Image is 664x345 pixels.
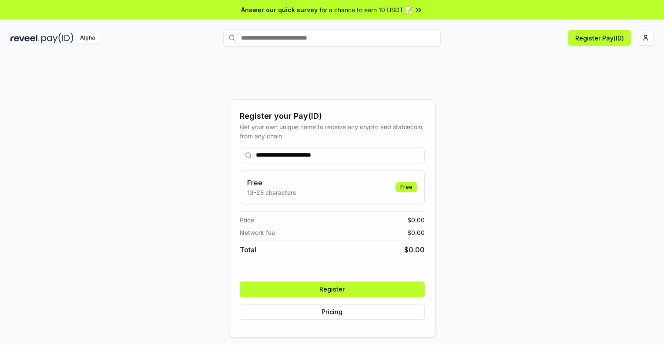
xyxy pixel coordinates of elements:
[240,228,275,237] span: Network fee
[407,228,425,237] span: $ 0.00
[241,5,318,14] span: Answer our quick survey
[240,122,425,141] div: Get your own unique name to receive any crypto and stablecoin, from any chain
[240,304,425,320] button: Pricing
[240,110,425,122] div: Register your Pay(ID)
[396,182,417,192] div: Free
[568,30,631,46] button: Register Pay(ID)
[240,281,425,297] button: Register
[75,33,100,44] div: Alpha
[404,245,425,255] span: $ 0.00
[247,188,296,197] p: 13-25 characters
[41,33,74,44] img: pay_id
[247,178,296,188] h3: Free
[10,33,40,44] img: reveel_dark
[407,215,425,224] span: $ 0.00
[240,215,254,224] span: Price
[240,245,256,255] span: Total
[319,5,412,14] span: for a chance to earn 10 USDT 📝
